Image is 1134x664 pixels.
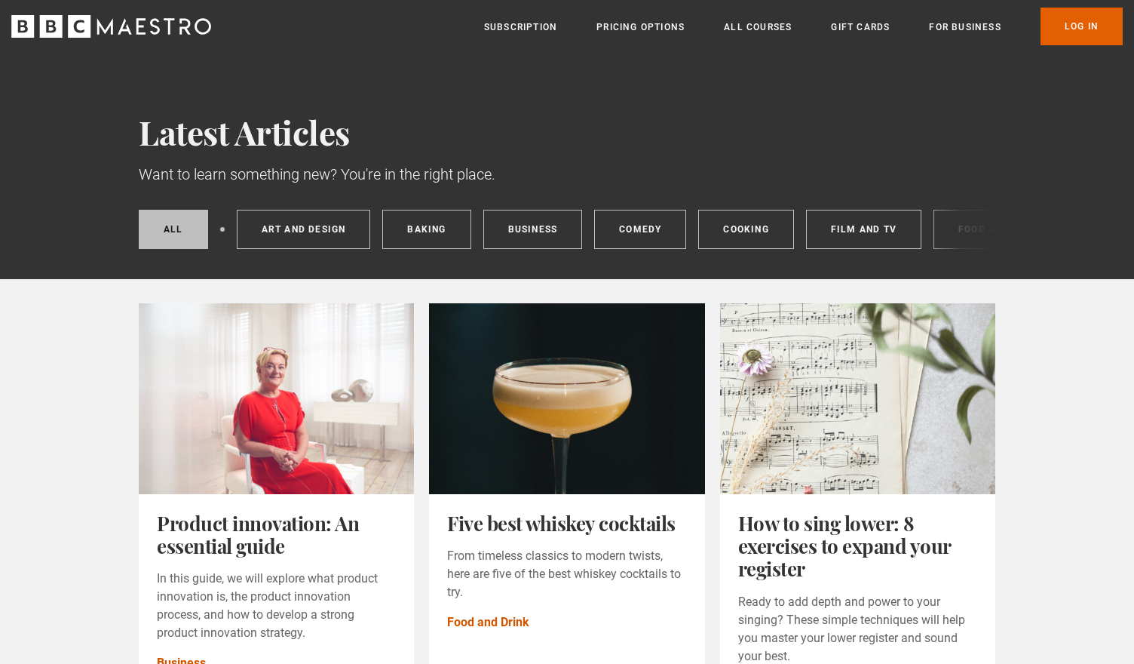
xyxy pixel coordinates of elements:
[596,20,685,35] a: Pricing Options
[831,20,890,35] a: Gift Cards
[738,510,951,583] a: How to sing lower: 8 exercises to expand your register
[237,210,371,249] a: Art and Design
[483,210,583,249] a: Business
[929,20,1001,35] a: For business
[139,163,995,186] p: Want to learn something new? You're in the right place.
[594,210,686,249] a: Comedy
[447,510,676,536] a: Five best whiskey cocktails
[139,210,995,255] nav: Categories
[724,20,792,35] a: All Courses
[139,210,208,249] a: All
[484,8,1123,45] nav: Primary
[806,210,921,249] a: Film and TV
[382,210,470,249] a: Baking
[157,510,359,559] a: Product innovation: An essential guide
[1041,8,1123,45] a: Log In
[484,20,557,35] a: Subscription
[11,15,211,38] svg: BBC Maestro
[698,210,793,249] a: Cooking
[447,613,529,632] a: Food and Drink
[139,113,995,151] h1: Latest Articles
